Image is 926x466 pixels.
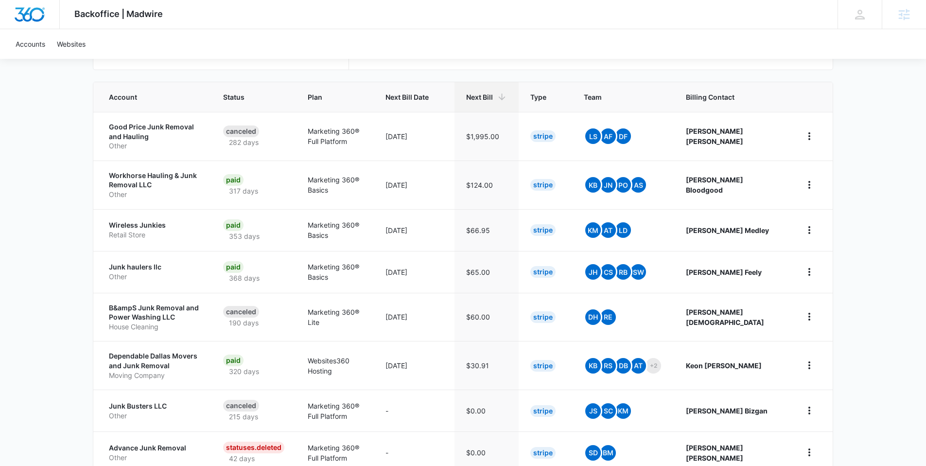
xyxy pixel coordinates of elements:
[600,445,616,461] span: BM
[308,401,362,421] p: Marketing 360® Full Platform
[584,92,648,102] span: Team
[686,361,762,370] strong: Keon [PERSON_NAME]
[109,401,200,411] p: Junk Busters LLC
[530,130,556,142] div: Stripe
[585,358,601,374] span: KB
[454,390,519,431] td: $0.00
[454,341,519,390] td: $30.91
[374,293,454,341] td: [DATE]
[585,177,601,193] span: KB
[223,174,244,186] div: Paid
[585,128,601,144] span: LS
[615,222,631,238] span: LD
[530,311,556,323] div: Stripe
[454,161,519,209] td: $124.00
[109,351,200,370] p: Dependable Dallas Movers and Junk Removal
[223,306,259,318] div: Canceled
[600,403,616,419] span: SC
[600,358,616,374] span: RS
[308,220,362,240] p: Marketing 360® Basics
[223,137,264,147] p: 282 days
[223,219,244,231] div: Paid
[615,358,631,374] span: DB
[374,341,454,390] td: [DATE]
[223,92,270,102] span: Status
[686,268,762,276] strong: [PERSON_NAME] Feely
[454,293,519,341] td: $60.00
[630,177,646,193] span: AS
[454,251,519,293] td: $65.00
[308,356,362,376] p: Websites360 Hosting
[686,407,768,415] strong: [PERSON_NAME] Bizgan
[466,92,493,102] span: Next Bill
[74,9,163,19] span: Backoffice | Madwire
[109,303,200,322] p: B&ampS Junk Removal and Power Washing LLC
[223,318,264,328] p: 190 days
[600,264,616,280] span: CS
[585,222,601,238] span: KM
[223,442,284,453] div: statuses.Deleted
[223,273,265,283] p: 368 days
[802,222,817,238] button: home
[223,231,265,241] p: 353 days
[530,92,546,102] span: Type
[109,122,200,141] p: Good Price Junk Removal and Hauling
[109,230,200,240] p: Retail Store
[109,141,200,151] p: Other
[530,224,556,236] div: Stripe
[109,262,200,272] p: Junk haulers llc
[374,161,454,209] td: [DATE]
[51,29,91,59] a: Websites
[630,264,646,280] span: SW
[530,179,556,191] div: Stripe
[109,453,200,463] p: Other
[223,186,264,196] p: 317 days
[615,128,631,144] span: DF
[615,403,631,419] span: KM
[223,366,265,376] p: 320 days
[109,220,200,230] p: Wireless Junkies
[109,303,200,332] a: B&ampS Junk Removal and Power Washing LLCHouse Cleaning
[109,272,200,282] p: Other
[615,264,631,280] span: RB
[530,405,556,417] div: Stripe
[109,443,200,453] p: Advance Junk Removal
[802,177,817,193] button: home
[686,92,778,102] span: Billing Contact
[686,226,769,234] strong: [PERSON_NAME] Medley
[223,355,244,366] div: Paid
[308,126,362,146] p: Marketing 360® Full Platform
[109,411,200,421] p: Other
[802,358,817,373] button: home
[530,447,556,459] div: Stripe
[223,412,264,422] p: 215 days
[109,351,200,380] a: Dependable Dallas Movers and Junk RemovalMoving Company
[802,309,817,324] button: home
[374,251,454,293] td: [DATE]
[109,190,200,199] p: Other
[109,220,200,239] a: Wireless JunkiesRetail Store
[802,445,817,460] button: home
[530,266,556,278] div: Stripe
[385,92,429,102] span: Next Bill Date
[223,261,244,273] div: Paid
[585,403,601,419] span: JS
[585,445,601,461] span: SD
[630,358,646,374] span: AT
[585,309,601,325] span: DH
[802,264,817,280] button: home
[109,122,200,151] a: Good Price Junk Removal and HaulingOther
[223,400,259,412] div: Canceled
[374,112,454,161] td: [DATE]
[600,309,616,325] span: RE
[646,358,661,374] span: +2
[308,92,362,102] span: Plan
[308,443,362,463] p: Marketing 360® Full Platform
[374,390,454,431] td: -
[600,128,616,144] span: AF
[802,128,817,144] button: home
[109,92,186,102] span: Account
[600,222,616,238] span: AT
[802,403,817,418] button: home
[109,371,200,380] p: Moving Company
